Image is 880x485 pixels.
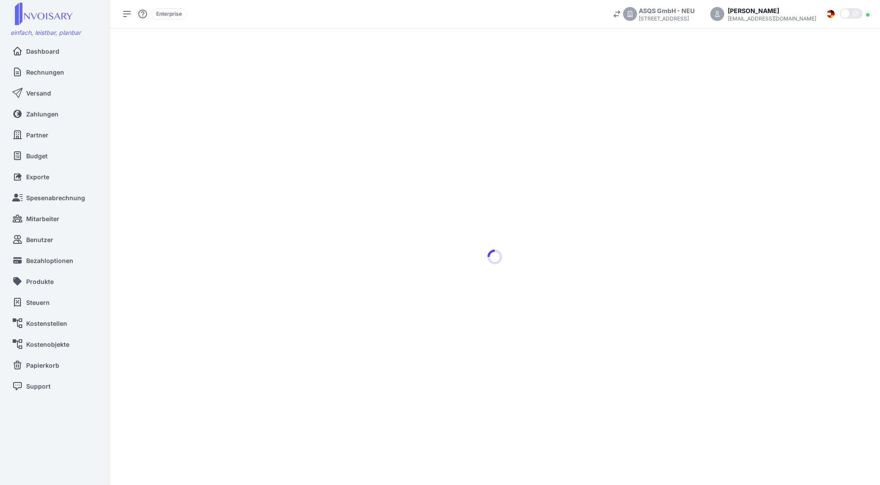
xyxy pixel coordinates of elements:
span: Zahlungen [26,109,58,119]
span: Support [26,382,51,391]
div: ASQS GmbH - NEU [639,6,695,15]
div: [PERSON_NAME] [728,6,816,15]
a: Mitarbeiter [12,210,102,227]
div: Online [866,13,870,17]
a: Produkte [12,273,106,290]
span: Budget [26,151,48,161]
div: Enterprise [151,8,187,20]
span: Mitarbeiter [26,214,59,223]
a: Versand [12,84,106,102]
span: Exporte [26,172,49,181]
a: Kostenobjekte [12,335,102,353]
span: Kostenobjekte [26,340,69,349]
img: Flag_de.svg [827,10,835,18]
span: Rechnungen [26,68,64,77]
a: Benutzer [12,231,106,248]
span: Benutzer [26,235,53,244]
div: [EMAIL_ADDRESS][DOMAIN_NAME] [728,15,816,22]
span: Dashboard [26,47,59,56]
span: Kostenstellen [26,319,67,328]
a: Partner [12,126,102,143]
a: Zahlungen [12,105,106,123]
a: Budget [12,147,106,164]
span: Bezahloptionen [26,256,73,265]
a: Steuern [12,294,102,311]
a: Exporte [12,168,106,185]
a: Papierkorb [12,356,106,374]
span: Partner [26,130,48,140]
a: Spesenabrechnung [12,189,106,206]
a: Rechnungen [12,63,102,81]
span: Papierkorb [26,361,59,370]
span: Versand [26,89,51,98]
a: Dashboard [12,42,106,60]
span: Spesenabrechnung [26,193,85,202]
span: einfach, leistbar, planbar [10,29,81,36]
a: Bezahloptionen [12,252,102,269]
div: [STREET_ADDRESS] [639,15,695,22]
span: Steuern [26,298,50,307]
a: Support [12,377,106,395]
span: Produkte [26,277,54,286]
a: Kostenstellen [12,314,102,332]
a: Enterprise [151,10,187,17]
